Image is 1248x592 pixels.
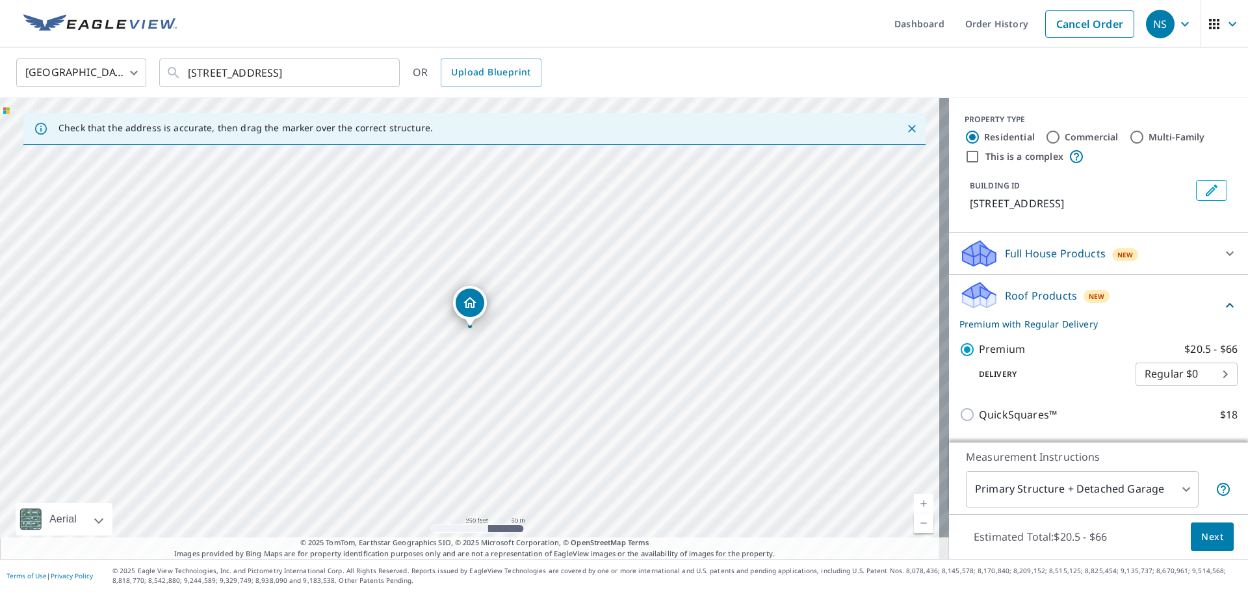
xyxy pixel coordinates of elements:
[1117,250,1134,260] span: New
[914,513,933,533] a: Current Level 17, Zoom Out
[1215,482,1231,497] span: Your report will include the primary structure and a detached garage if one exists.
[45,503,81,535] div: Aerial
[1065,131,1119,144] label: Commercial
[571,537,625,547] a: OpenStreetMap
[16,503,112,535] div: Aerial
[51,571,93,580] a: Privacy Policy
[188,55,373,91] input: Search by address or latitude-longitude
[984,131,1035,144] label: Residential
[1146,10,1175,38] div: NS
[1201,529,1223,545] span: Next
[979,341,1025,357] p: Premium
[112,566,1241,586] p: © 2025 Eagle View Technologies, Inc. and Pictometry International Corp. All Rights Reserved. Repo...
[959,317,1222,331] p: Premium with Regular Delivery
[6,572,93,580] p: |
[1136,356,1238,393] div: Regular $0
[16,55,146,91] div: [GEOGRAPHIC_DATA]
[1196,180,1227,201] button: Edit building 1
[979,407,1057,423] p: QuickSquares™
[966,471,1199,508] div: Primary Structure + Detached Garage
[628,537,649,547] a: Terms
[1149,131,1205,144] label: Multi-Family
[1005,246,1106,261] p: Full House Products
[966,449,1231,465] p: Measurement Instructions
[451,64,530,81] span: Upload Blueprint
[1089,291,1105,302] span: New
[23,14,177,34] img: EV Logo
[970,196,1191,211] p: [STREET_ADDRESS]
[985,150,1063,163] label: This is a complex
[1191,522,1234,552] button: Next
[300,537,649,548] span: © 2025 TomTom, Earthstar Geographics SIO, © 2025 Microsoft Corporation, ©
[965,114,1232,125] div: PROPERTY TYPE
[1005,288,1077,303] p: Roof Products
[413,58,541,87] div: OR
[58,122,433,134] p: Check that the address is accurate, then drag the marker over the correct structure.
[959,280,1238,331] div: Roof ProductsNewPremium with Regular Delivery
[914,494,933,513] a: Current Level 17, Zoom In
[959,368,1136,380] p: Delivery
[1045,10,1134,38] a: Cancel Order
[970,180,1020,191] p: BUILDING ID
[6,571,47,580] a: Terms of Use
[903,120,920,137] button: Close
[453,286,487,326] div: Dropped pin, building 1, Residential property, 2408 49th Pl Des Moines, IA 50310
[963,522,1117,551] p: Estimated Total: $20.5 - $66
[441,58,541,87] a: Upload Blueprint
[1220,407,1238,423] p: $18
[959,238,1238,269] div: Full House ProductsNew
[1184,341,1238,357] p: $20.5 - $66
